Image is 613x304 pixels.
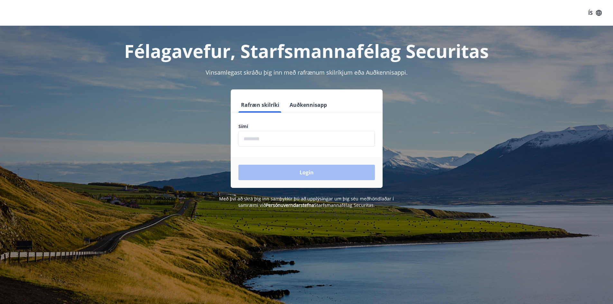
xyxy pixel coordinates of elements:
a: Persónuverndarstefna [266,202,314,208]
span: Vinsamlegast skráðu þig inn með rafrænum skilríkjum eða Auðkennisappi. [206,69,408,76]
button: Rafræn skilríki [238,97,282,113]
h1: Félagavefur, Starfsmannafélag Securitas [83,39,531,63]
span: Með því að skrá þig inn samþykkir þú að upplýsingar um þig séu meðhöndlaðar í samræmi við Starfsm... [219,196,394,208]
button: ÍS [585,7,605,19]
button: Auðkennisapp [287,97,330,113]
label: Sími [238,123,375,130]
